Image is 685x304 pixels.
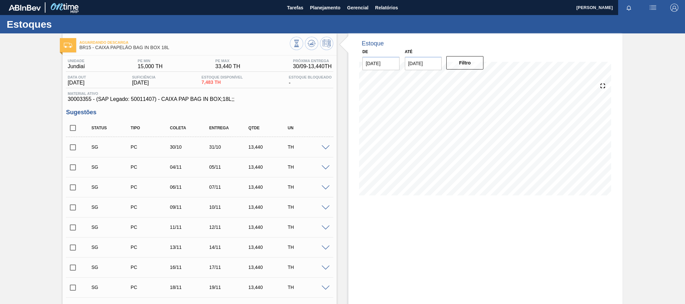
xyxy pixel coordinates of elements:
[202,80,243,85] span: 7,483 TH
[208,164,252,170] div: 05/11/2025
[66,109,333,116] h3: Sugestões
[168,285,212,290] div: 18/11/2025
[68,63,85,69] span: Jundiaí
[68,92,332,96] span: Material ativo
[362,49,368,54] label: De
[286,184,330,190] div: TH
[132,75,155,79] span: Suficiência
[138,63,162,69] span: 15,000 TH
[168,126,212,130] div: Coleta
[90,265,134,270] div: Sugestão Criada
[247,224,291,230] div: 13,440
[247,245,291,250] div: 13,440
[208,285,252,290] div: 19/11/2025
[290,37,303,50] button: Visão Geral dos Estoques
[286,204,330,210] div: TH
[132,80,155,86] span: [DATE]
[129,285,173,290] div: Pedido de Compra
[208,265,252,270] div: 17/11/2025
[208,144,252,150] div: 31/10/2025
[247,164,291,170] div: 13,440
[215,59,240,63] span: PE MAX
[168,184,212,190] div: 06/11/2025
[286,144,330,150] div: TH
[215,63,240,69] span: 33,440 TH
[168,164,212,170] div: 04/11/2025
[247,285,291,290] div: 13,440
[168,265,212,270] div: 16/11/2025
[90,164,134,170] div: Sugestão Criada
[293,59,332,63] span: Próxima Entrega
[129,245,173,250] div: Pedido de Compra
[90,204,134,210] div: Sugestão Criada
[375,4,398,12] span: Relatórios
[670,4,678,12] img: Logout
[129,224,173,230] div: Pedido de Compra
[90,245,134,250] div: Sugestão Criada
[287,4,303,12] span: Tarefas
[293,63,332,69] span: 30/09 - 13,440 TH
[168,144,212,150] div: 30/10/2025
[286,164,330,170] div: TH
[79,45,290,50] span: BR15 - CAIXA PAPELÃO BAG IN BOX 18L
[68,75,86,79] span: Data out
[289,75,332,79] span: Estoque Bloqueado
[68,59,85,63] span: Unidade
[168,204,212,210] div: 09/11/2025
[247,265,291,270] div: 13,440
[446,56,483,69] button: Filtro
[286,224,330,230] div: TH
[405,57,442,70] input: dd/mm/yyyy
[129,265,173,270] div: Pedido de Compra
[7,20,125,28] h1: Estoques
[362,57,399,70] input: dd/mm/yyyy
[247,184,291,190] div: 13,440
[649,4,657,12] img: userActions
[129,204,173,210] div: Pedido de Compra
[305,37,318,50] button: Atualizar Gráfico
[64,43,72,48] img: Ícone
[90,126,134,130] div: Status
[247,204,291,210] div: 13,440
[9,5,41,11] img: TNhmsLtSVTkK8tSr43FrP2fwEKptu5GPRR3wAAAABJRU5ErkJggg==
[310,4,340,12] span: Planejamento
[90,184,134,190] div: Sugestão Criada
[208,126,252,130] div: Entrega
[287,75,333,86] div: -
[68,96,332,102] span: 30003355 - (SAP Legado: 50011407) - CAIXA PAP BAG IN BOX;18L;;
[90,144,134,150] div: Sugestão Criada
[247,126,291,130] div: Qtde
[247,144,291,150] div: 13,440
[618,3,640,12] button: Notificações
[202,75,243,79] span: Estoque Disponível
[347,4,368,12] span: Gerencial
[320,37,333,50] button: Programar Estoque
[129,144,173,150] div: Pedido de Compra
[129,126,173,130] div: Tipo
[208,184,252,190] div: 07/11/2025
[168,224,212,230] div: 11/11/2025
[286,126,330,130] div: UN
[362,40,384,47] div: Estoque
[286,245,330,250] div: TH
[168,245,212,250] div: 13/11/2025
[79,40,290,44] span: Aguardando Descarga
[208,204,252,210] div: 10/11/2025
[208,245,252,250] div: 14/11/2025
[405,49,413,54] label: Até
[138,59,162,63] span: PE MIN
[286,285,330,290] div: TH
[90,224,134,230] div: Sugestão Criada
[68,80,86,86] span: [DATE]
[90,285,134,290] div: Sugestão Criada
[286,265,330,270] div: TH
[129,164,173,170] div: Pedido de Compra
[208,224,252,230] div: 12/11/2025
[129,184,173,190] div: Pedido de Compra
